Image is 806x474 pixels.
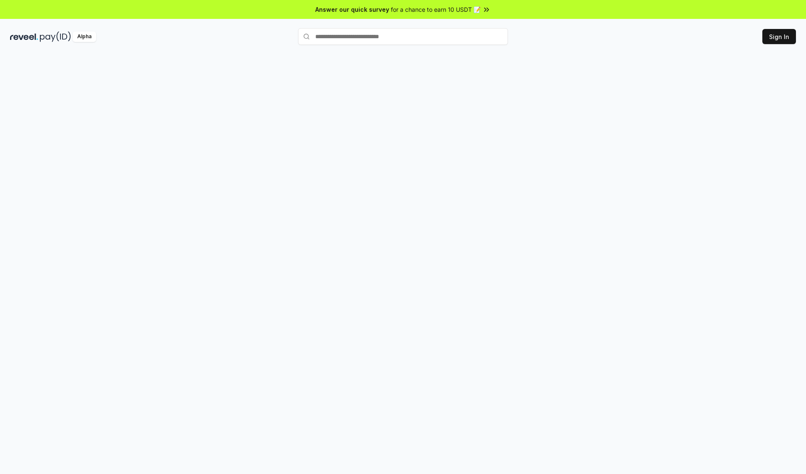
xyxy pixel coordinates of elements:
div: Alpha [73,31,96,42]
img: reveel_dark [10,31,38,42]
span: for a chance to earn 10 USDT 📝 [391,5,481,14]
img: pay_id [40,31,71,42]
button: Sign In [762,29,796,44]
span: Answer our quick survey [315,5,389,14]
